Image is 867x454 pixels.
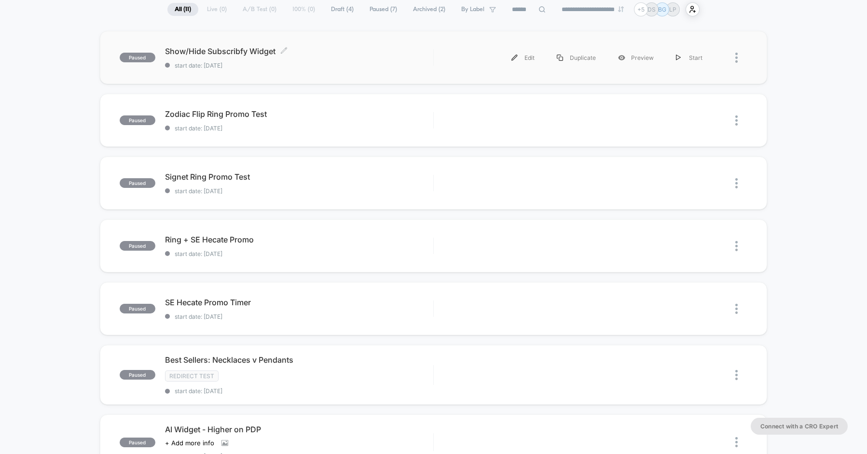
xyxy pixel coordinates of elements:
[735,178,738,188] img: close
[735,241,738,251] img: close
[735,115,738,126] img: close
[120,178,155,188] span: paused
[165,425,433,434] span: AI Widget - Higher on PDP
[165,235,433,244] span: Ring + SE Hecate Promo
[165,387,433,395] span: start date: [DATE]
[165,355,433,365] span: Best Sellers: Necklaces v Pendants
[461,6,484,13] span: By Label
[120,438,155,447] span: paused
[647,6,656,13] p: DS
[120,53,155,62] span: paused
[120,304,155,313] span: paused
[607,47,665,69] div: Preview
[165,298,433,307] span: SE Hecate Promo Timer
[735,437,738,447] img: close
[500,47,546,69] div: Edit
[676,55,681,61] img: menu
[658,6,666,13] p: BG
[665,47,714,69] div: Start
[165,313,433,320] span: start date: [DATE]
[167,3,198,16] span: All ( 11 )
[120,241,155,251] span: paused
[165,250,433,257] span: start date: [DATE]
[669,6,676,13] p: LP
[165,46,433,56] span: Show/Hide Subscribfy Widget
[120,370,155,380] span: paused
[735,304,738,314] img: close
[406,3,453,16] span: Archived ( 2 )
[165,187,433,195] span: start date: [DATE]
[735,53,738,63] img: close
[165,439,214,447] span: + Add more info
[324,3,361,16] span: Draft ( 4 )
[557,55,563,61] img: menu
[165,109,433,119] span: Zodiac Flip Ring Promo Test
[362,3,404,16] span: Paused ( 7 )
[120,115,155,125] span: paused
[165,172,433,182] span: Signet Ring Promo Test
[735,370,738,380] img: close
[165,125,433,132] span: start date: [DATE]
[165,62,433,69] span: start date: [DATE]
[751,418,848,435] button: Connect with a CRO Expert
[546,47,607,69] div: Duplicate
[618,6,624,12] img: end
[165,370,219,382] span: Redirect Test
[634,2,648,16] div: + 5
[511,55,518,61] img: menu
